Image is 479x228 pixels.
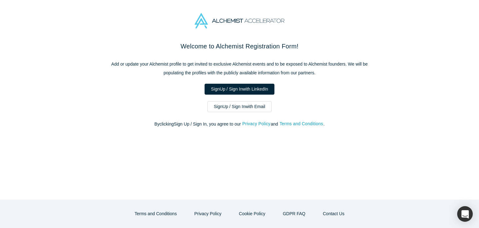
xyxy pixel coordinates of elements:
img: Alchemist Accelerator Logo [195,13,284,28]
p: By clicking Sign Up / Sign In , you agree to our and . [109,121,370,127]
h2: Welcome to Alchemist Registration Form! [109,42,370,51]
button: Terms and Conditions [279,120,323,127]
p: Add or update your Alchemist profile to get invited to exclusive Alchemist events and to be expos... [109,60,370,77]
button: Privacy Policy [188,208,228,219]
a: SignUp / Sign Inwith Email [207,101,272,112]
button: Privacy Policy [242,120,271,127]
a: SignUp / Sign Inwith LinkedIn [205,84,275,95]
button: Cookie Policy [232,208,272,219]
button: Contact Us [316,208,351,219]
button: Terms and Conditions [128,208,183,219]
a: GDPR FAQ [276,208,312,219]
